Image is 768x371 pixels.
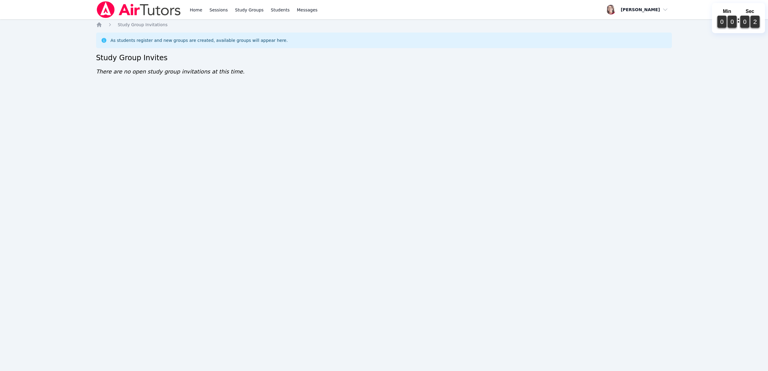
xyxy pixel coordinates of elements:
a: Study Group Invitations [118,22,168,28]
div: As students register and new groups are created, available groups will appear here. [111,37,288,43]
img: Air Tutors [96,1,181,18]
span: Messages [297,7,318,13]
span: Study Group Invitations [118,22,168,27]
h2: Study Group Invites [96,53,672,63]
nav: Breadcrumb [96,22,672,28]
span: There are no open study group invitations at this time. [96,68,245,75]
